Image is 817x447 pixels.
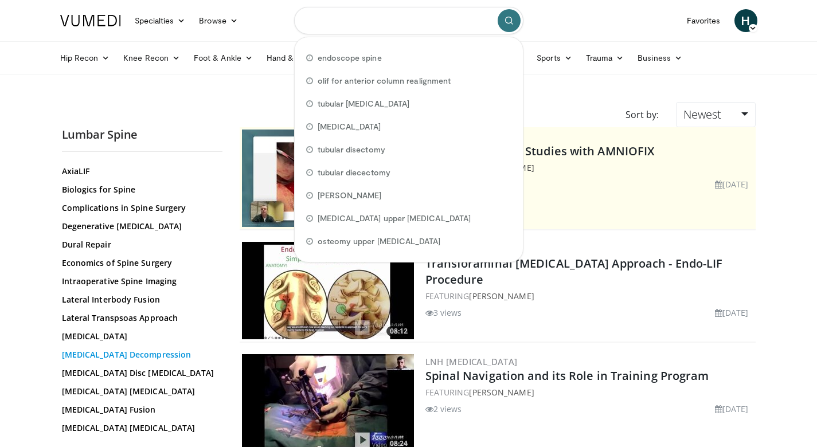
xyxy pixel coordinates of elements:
[62,331,217,342] a: [MEDICAL_DATA]
[62,422,217,434] a: [MEDICAL_DATA] [MEDICAL_DATA]
[62,294,217,305] a: Lateral Interbody Fusion
[62,239,217,250] a: Dural Repair
[62,184,217,195] a: Biologics for Spine
[469,291,534,301] a: [PERSON_NAME]
[425,386,753,398] div: FEATURING
[260,46,334,69] a: Hand & Wrist
[128,9,193,32] a: Specialties
[242,130,414,227] a: 18:02
[318,190,382,201] span: [PERSON_NAME]
[715,307,749,319] li: [DATE]
[318,52,382,64] span: endoscope spine
[242,242,414,339] img: 92f57cd5-9a5d-43c1-9f2c-7744a6b5ceb0.300x170_q85_crop-smart_upscale.jpg
[631,46,689,69] a: Business
[242,130,414,227] img: 34c974b5-e942-4b60-b0f4-1f83c610957b.300x170_q85_crop-smart_upscale.jpg
[62,257,217,269] a: Economics of Spine Surgery
[318,167,390,178] span: tubular diecectomy
[425,256,723,287] a: Transforaminal [MEDICAL_DATA] Approach - Endo-LIF Procedure
[62,127,222,142] h2: Lumbar Spine
[680,9,728,32] a: Favorites
[386,326,411,336] span: 08:12
[425,290,753,302] div: FEATURING
[318,75,451,87] span: olif for anterior column realignment
[425,368,709,383] a: Spinal Navigation and its Role in Training Program
[62,276,217,287] a: Intraoperative Spine Imaging
[318,121,381,132] span: [MEDICAL_DATA]
[242,242,414,339] a: 08:12
[683,107,721,122] span: Newest
[62,367,217,379] a: [MEDICAL_DATA] Disc [MEDICAL_DATA]
[60,15,121,26] img: VuMedi Logo
[318,144,385,155] span: tubular disectomy
[318,236,441,247] span: osteomy upper [MEDICAL_DATA]
[62,386,217,397] a: [MEDICAL_DATA] [MEDICAL_DATA]
[192,9,245,32] a: Browse
[617,102,667,127] div: Sort by:
[425,143,655,159] a: Three Spine Case Studies with AMNIOFIX
[62,221,217,232] a: Degenerative [MEDICAL_DATA]
[734,9,757,32] a: H
[53,46,117,69] a: Hip Recon
[62,404,217,415] a: [MEDICAL_DATA] Fusion
[318,213,471,224] span: [MEDICAL_DATA] upper [MEDICAL_DATA]
[530,46,579,69] a: Sports
[62,312,217,324] a: Lateral Transpsoas Approach
[715,178,749,190] li: [DATE]
[62,202,217,214] a: Complications in Spine Surgery
[676,102,755,127] a: Newest
[294,7,523,34] input: Search topics, interventions
[187,46,260,69] a: Foot & Ankle
[116,46,187,69] a: Knee Recon
[425,403,462,415] li: 2 views
[425,162,753,174] div: FEATURING
[579,46,631,69] a: Trauma
[469,387,534,398] a: [PERSON_NAME]
[715,403,749,415] li: [DATE]
[425,307,462,319] li: 3 views
[425,356,518,367] a: LNH [MEDICAL_DATA]
[62,349,217,360] a: [MEDICAL_DATA] Decompression
[62,166,217,177] a: AxiaLIF
[318,98,410,109] span: tubular [MEDICAL_DATA]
